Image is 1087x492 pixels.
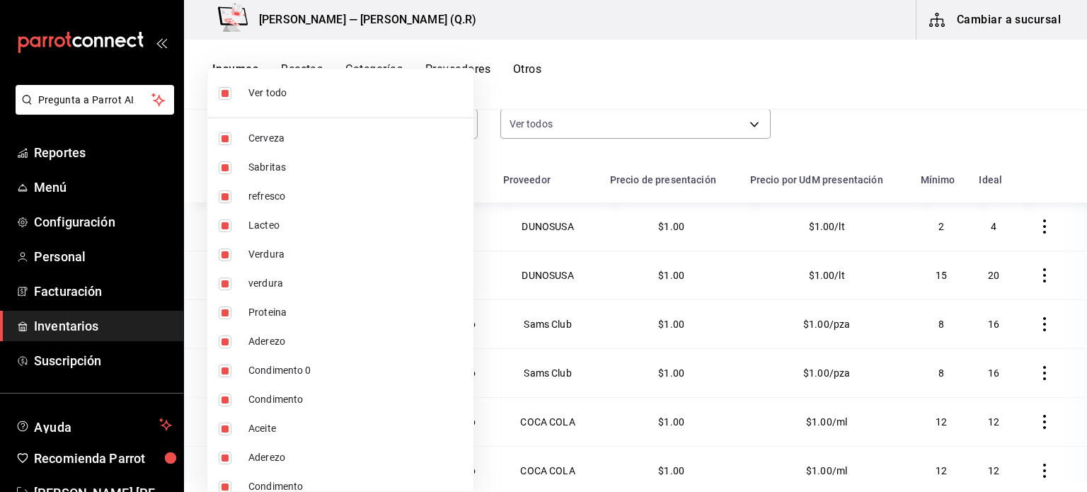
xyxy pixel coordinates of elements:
span: Proteina [248,305,462,320]
span: Aceite [248,421,462,436]
span: Condimento [248,392,462,407]
span: Aderezo [248,450,462,465]
span: Ver todo [248,86,462,101]
span: Verdura [248,247,462,262]
span: Condimento 0 [248,363,462,378]
span: Lacteo [248,218,462,233]
span: Cerveza [248,131,462,146]
span: Sabritas [248,160,462,175]
span: verdura [248,276,462,291]
span: Aderezo [248,334,462,349]
span: refresco [248,189,462,204]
